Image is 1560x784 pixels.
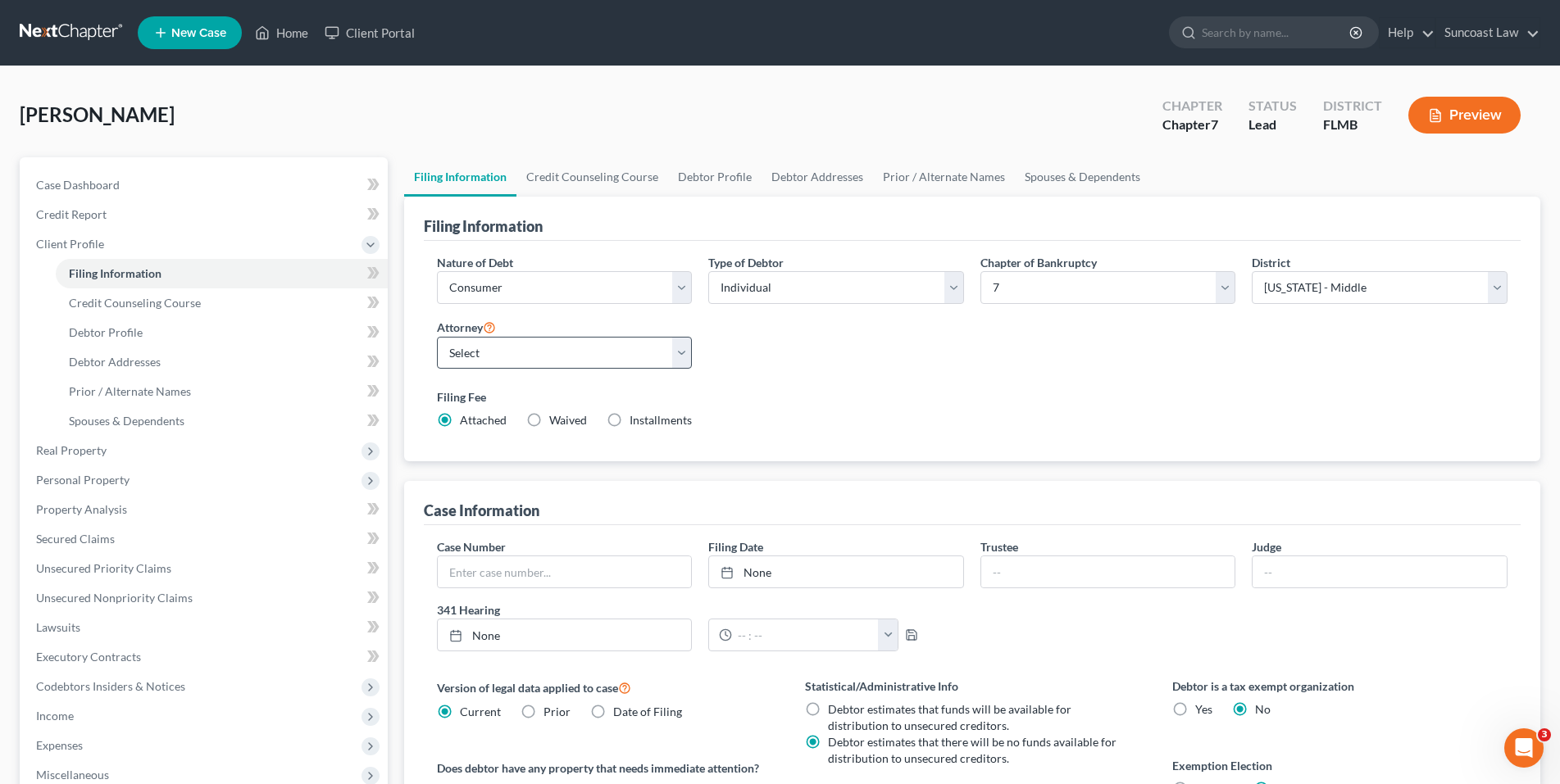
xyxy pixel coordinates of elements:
[1408,97,1521,134] button: Preview
[23,524,388,554] a: Secured Claims
[613,705,682,718] span: Date of Filing
[56,318,388,347] a: Debtor Profile
[460,413,507,427] span: Attached
[23,642,388,672] a: Executory Contracts
[1015,157,1150,197] a: Spouses & Dependents
[316,18,423,48] a: Client Portal
[981,556,1235,587] input: --
[404,157,516,197] a: Filing Information
[36,620,80,634] span: Lawsuits
[1255,702,1271,716] span: No
[438,556,692,587] input: Enter case number...
[437,317,496,337] label: Attorney
[36,178,120,192] span: Case Dashboard
[1252,254,1290,271] label: District
[36,679,185,693] span: Codebtors Insiders & Notices
[56,406,388,436] a: Spouses & Dependents
[1172,678,1508,695] label: Debtor is a tax exempt organization
[23,200,388,229] a: Credit Report
[36,237,104,251] span: Client Profile
[429,601,972,619] label: 341 Hearing
[36,591,193,605] span: Unsecured Nonpriority Claims
[1252,538,1281,555] label: Judge
[708,538,763,555] label: Filing Date
[708,254,784,271] label: Type of Debtor
[36,768,109,782] span: Miscellaneous
[437,388,1508,406] label: Filing Fee
[460,705,501,718] span: Current
[69,355,161,369] span: Debtor Addresses
[36,650,141,664] span: Executory Contracts
[36,709,74,723] span: Income
[36,207,107,221] span: Credit Report
[437,759,772,777] label: Does debtor have any property that needs immediate attention?
[56,288,388,318] a: Credit Counseling Course
[437,254,513,271] label: Nature of Debt
[69,414,184,428] span: Spouses & Dependents
[23,495,388,524] a: Property Analysis
[69,384,191,398] span: Prior / Alternate Names
[1380,18,1435,48] a: Help
[668,157,762,197] a: Debtor Profile
[1162,97,1222,116] div: Chapter
[732,619,879,650] input: -- : --
[1195,702,1212,716] span: Yes
[56,377,388,406] a: Prior / Alternate Names
[1248,116,1297,134] div: Lead
[69,325,143,339] span: Debtor Profile
[36,443,107,457] span: Real Property
[980,538,1018,555] label: Trustee
[828,735,1117,765] span: Debtor estimates that there will be no funds available for distribution to unsecured creditors.
[1436,18,1540,48] a: Suncoast Law
[247,18,316,48] a: Home
[709,556,963,587] a: None
[762,157,873,197] a: Debtor Addresses
[1538,728,1551,741] span: 3
[1162,116,1222,134] div: Chapter
[23,613,388,642] a: Lawsuits
[36,502,127,516] span: Property Analysis
[56,347,388,377] a: Debtor Addresses
[1172,757,1508,774] label: Exemption Election
[437,538,506,555] label: Case Number
[23,554,388,583] a: Unsecured Priority Claims
[36,561,171,575] span: Unsecured Priority Claims
[36,532,115,546] span: Secured Claims
[23,170,388,200] a: Case Dashboard
[56,259,388,288] a: Filing Information
[1323,97,1382,116] div: District
[980,254,1097,271] label: Chapter of Bankruptcy
[1323,116,1382,134] div: FLMB
[424,216,543,236] div: Filing Information
[549,413,587,427] span: Waived
[69,296,201,310] span: Credit Counseling Course
[543,705,571,718] span: Prior
[805,678,1140,695] label: Statistical/Administrative Info
[873,157,1015,197] a: Prior / Alternate Names
[424,501,539,520] div: Case Information
[438,619,692,650] a: None
[1248,97,1297,116] div: Status
[1253,556,1507,587] input: --
[630,413,692,427] span: Installments
[1202,17,1352,48] input: Search by name...
[516,157,668,197] a: Credit Counseling Course
[437,678,772,697] label: Version of legal data applied to case
[828,702,1071,732] span: Debtor estimates that funds will be available for distribution to unsecured creditors.
[20,102,175,126] span: [PERSON_NAME]
[36,738,83,752] span: Expenses
[171,27,226,39] span: New Case
[1504,728,1544,768] iframe: Intercom live chat
[36,473,130,487] span: Personal Property
[23,583,388,613] a: Unsecured Nonpriority Claims
[69,266,161,280] span: Filing Information
[1211,116,1218,132] span: 7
